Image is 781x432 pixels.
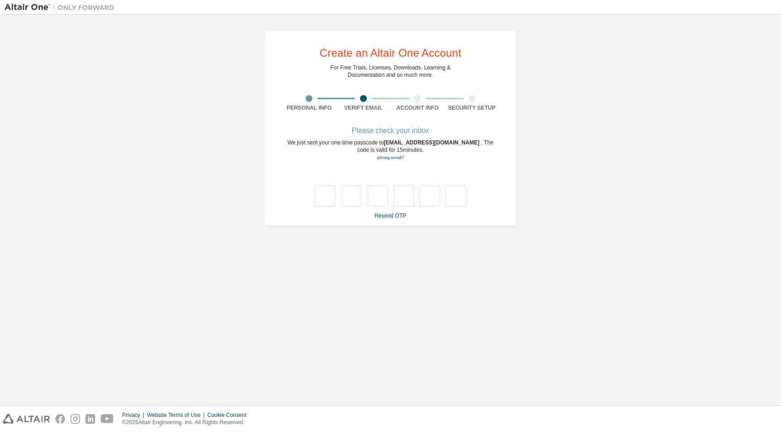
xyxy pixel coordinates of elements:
[55,414,65,424] img: facebook.svg
[122,419,252,427] p: © 2025 Altair Engineering, Inc. All Rights Reserved.
[375,213,406,219] a: Resend OTP
[147,411,207,419] div: Website Terms of Use
[282,128,499,133] div: Please check your inbox
[384,139,481,146] span: [EMAIL_ADDRESS][DOMAIN_NAME]
[5,3,119,12] img: Altair One
[70,414,80,424] img: instagram.svg
[391,104,445,112] div: Account Info
[320,48,462,59] div: Create an Altair One Account
[101,414,114,424] img: youtube.svg
[122,411,147,419] div: Privacy
[445,104,499,112] div: Security Setup
[377,155,404,160] a: Go back to the registration form
[86,414,95,424] img: linkedin.svg
[336,104,391,112] div: Verify Email
[282,104,337,112] div: Personal Info
[282,139,499,161] div: We just sent your one-time passcode to . The code is valid for 15 minutes.
[330,64,451,79] div: For Free Trials, Licenses, Downloads, Learning & Documentation and so much more.
[207,411,252,419] div: Cookie Consent
[3,414,50,424] img: altair_logo.svg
